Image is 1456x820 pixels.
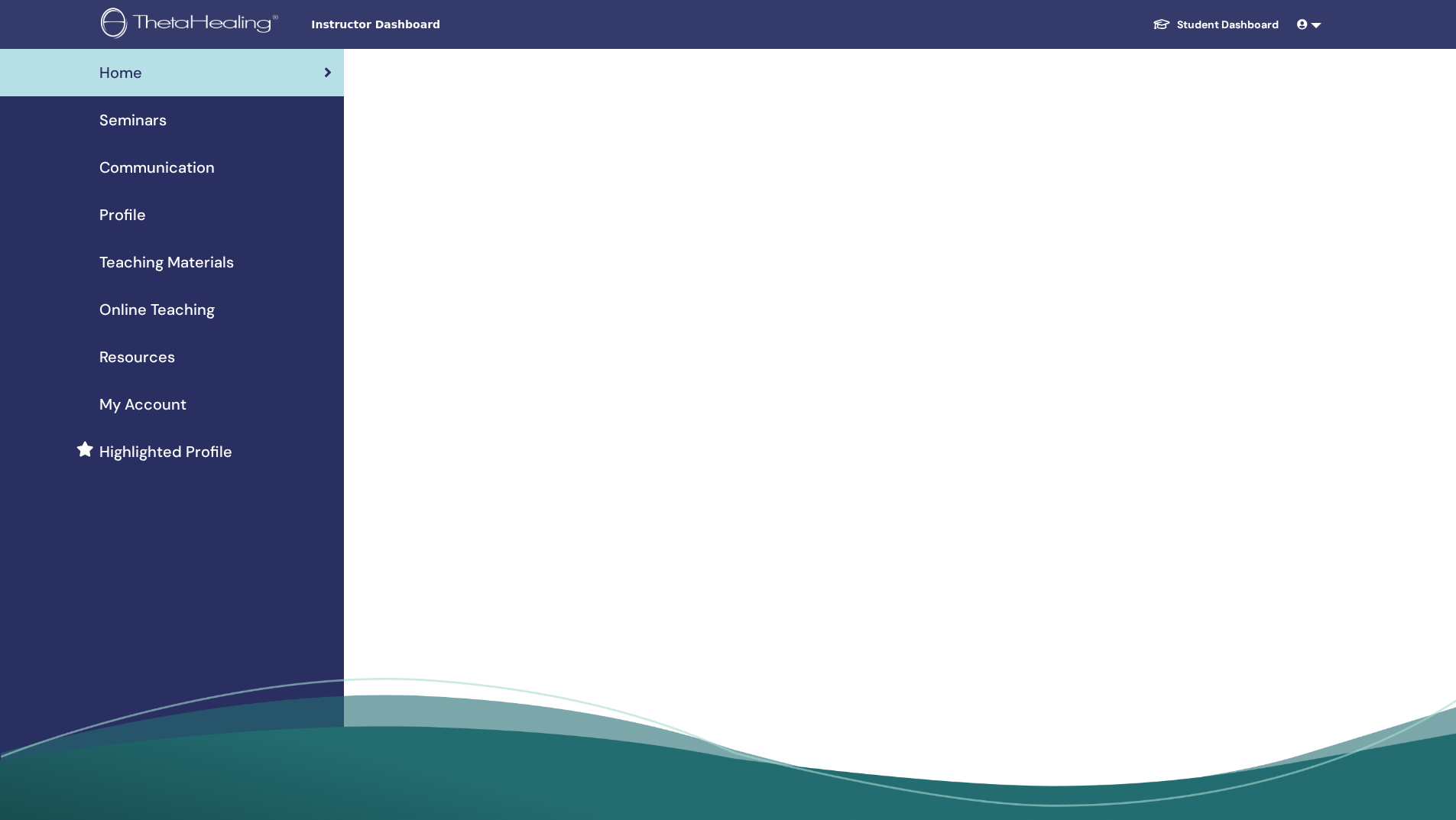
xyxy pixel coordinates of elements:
[99,61,142,84] span: Home
[99,393,186,416] span: My Account
[311,17,540,33] span: Instructor Dashboard
[99,345,175,368] span: Resources
[99,298,215,321] span: Online Teaching
[101,8,284,42] img: logo.png
[99,203,146,226] span: Profile
[99,440,232,463] span: Highlighted Profile
[99,109,167,131] span: Seminars
[1140,11,1291,39] a: Student Dashboard
[99,251,234,274] span: Teaching Materials
[99,156,215,179] span: Communication
[1153,18,1171,31] img: graduation-cap-white.svg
